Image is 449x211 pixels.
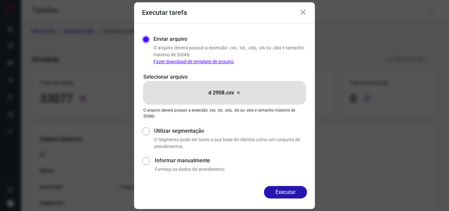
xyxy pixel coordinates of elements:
p: O arquivo deverá possuir a extensão .csv, .txt, .ods, .xls ou .xlsx e tamanho máximo de 500kb. [143,107,306,119]
button: Executar [264,186,307,198]
label: Informar manualmente [155,157,307,165]
label: Enviar arquivo [154,35,187,43]
label: Utilizar segmentação [154,127,307,135]
p: Selecionar arquivo [143,73,306,81]
h3: Executar tarefa [142,9,187,16]
p: d 2908.csv [208,89,234,97]
p: O Segmento pode ser tanto a sua base de clientes como um conjunto de atendimentos. [154,136,307,150]
p: O arquivo deverá possuir a extensão .csv, .txt, .ods, .xls ou .xlsx e tamanho máximo de 500kb. [154,44,307,65]
p: Forneça os dados do atendimento. [155,166,307,173]
a: Fazer download de template de arquivo [154,59,234,64]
